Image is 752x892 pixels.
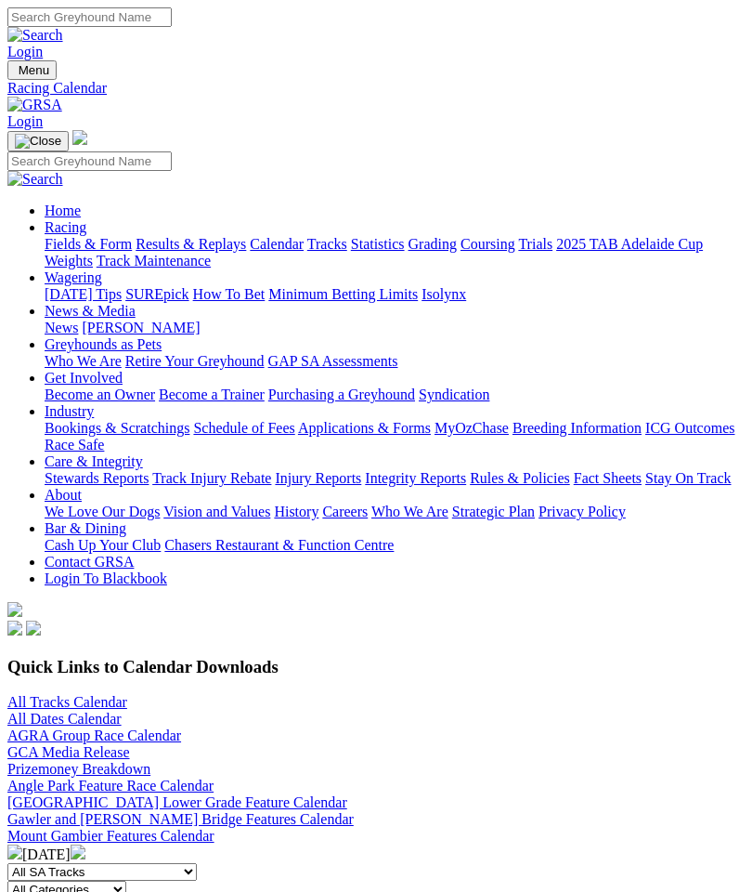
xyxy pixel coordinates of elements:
[7,151,172,171] input: Search
[45,504,745,520] div: About
[7,44,43,59] a: Login
[152,470,271,486] a: Track Injury Rebate
[45,537,745,554] div: Bar & Dining
[298,420,431,436] a: Applications & Forms
[7,80,745,97] a: Racing Calendar
[250,236,304,252] a: Calendar
[97,253,211,269] a: Track Maintenance
[193,420,294,436] a: Schedule of Fees
[45,370,123,386] a: Get Involved
[125,353,265,369] a: Retire Your Greyhound
[7,27,63,44] img: Search
[45,353,122,369] a: Who We Are
[7,60,57,80] button: Toggle navigation
[45,387,745,403] div: Get Involved
[26,621,41,636] img: twitter.svg
[268,353,398,369] a: GAP SA Assessments
[307,236,347,252] a: Tracks
[7,131,69,151] button: Toggle navigation
[7,778,214,794] a: Angle Park Feature Race Calendar
[7,657,745,677] h3: Quick Links to Calendar Downloads
[7,171,63,188] img: Search
[45,554,134,570] a: Contact GRSA
[45,387,155,402] a: Become an Owner
[556,236,703,252] a: 2025 TAB Adelaide Cup
[45,420,745,453] div: Industry
[7,828,214,844] a: Mount Gambier Features Calendar
[7,711,122,727] a: All Dates Calendar
[7,7,172,27] input: Search
[45,571,167,586] a: Login To Blackbook
[163,504,270,519] a: Vision and Values
[45,504,160,519] a: We Love Our Dogs
[45,320,78,335] a: News
[82,320,200,335] a: [PERSON_NAME]
[45,470,149,486] a: Stewards Reports
[452,504,535,519] a: Strategic Plan
[45,437,104,453] a: Race Safe
[45,420,189,436] a: Bookings & Scratchings
[72,130,87,145] img: logo-grsa-white.png
[45,236,132,252] a: Fields & Form
[365,470,466,486] a: Integrity Reports
[408,236,457,252] a: Grading
[7,761,150,777] a: Prizemoney Breakdown
[15,134,61,149] img: Close
[7,621,22,636] img: facebook.svg
[351,236,405,252] a: Statistics
[512,420,642,436] a: Breeding Information
[45,203,81,218] a: Home
[7,794,347,810] a: [GEOGRAPHIC_DATA] Lower Grade Feature Calendar
[7,845,745,863] div: [DATE]
[45,303,136,319] a: News & Media
[45,286,122,302] a: [DATE] Tips
[45,320,745,336] div: News & Media
[470,470,570,486] a: Rules & Policies
[434,420,509,436] a: MyOzChase
[7,602,22,617] img: logo-grsa-white.png
[274,504,318,519] a: History
[7,694,127,710] a: All Tracks Calendar
[45,537,161,553] a: Cash Up Your Club
[45,253,93,269] a: Weights
[7,728,181,743] a: AGRA Group Race Calendar
[45,353,745,370] div: Greyhounds as Pets
[371,504,448,519] a: Who We Are
[7,744,130,760] a: GCA Media Release
[268,387,415,402] a: Purchasing a Greyhound
[268,286,418,302] a: Minimum Betting Limits
[645,470,731,486] a: Stay On Track
[45,219,86,235] a: Racing
[193,286,266,302] a: How To Bet
[538,504,626,519] a: Privacy Policy
[125,286,188,302] a: SUREpick
[419,387,489,402] a: Syndication
[7,113,43,129] a: Login
[45,269,102,285] a: Wagering
[19,63,49,77] span: Menu
[460,236,515,252] a: Coursing
[275,470,361,486] a: Injury Reports
[322,504,368,519] a: Careers
[45,453,143,469] a: Care & Integrity
[45,336,162,352] a: Greyhounds as Pets
[45,520,126,536] a: Bar & Dining
[159,387,265,402] a: Become a Trainer
[645,420,734,436] a: ICG Outcomes
[45,403,94,419] a: Industry
[421,286,466,302] a: Isolynx
[45,470,745,487] div: Care & Integrity
[45,487,82,503] a: About
[574,470,642,486] a: Fact Sheets
[164,537,394,553] a: Chasers Restaurant & Function Centre
[45,236,745,269] div: Racing
[7,97,62,113] img: GRSA
[136,236,246,252] a: Results & Replays
[71,845,85,859] img: chevron-right-pager-white.svg
[7,811,354,827] a: Gawler and [PERSON_NAME] Bridge Features Calendar
[7,845,22,859] img: chevron-left-pager-white.svg
[45,286,745,303] div: Wagering
[518,236,552,252] a: Trials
